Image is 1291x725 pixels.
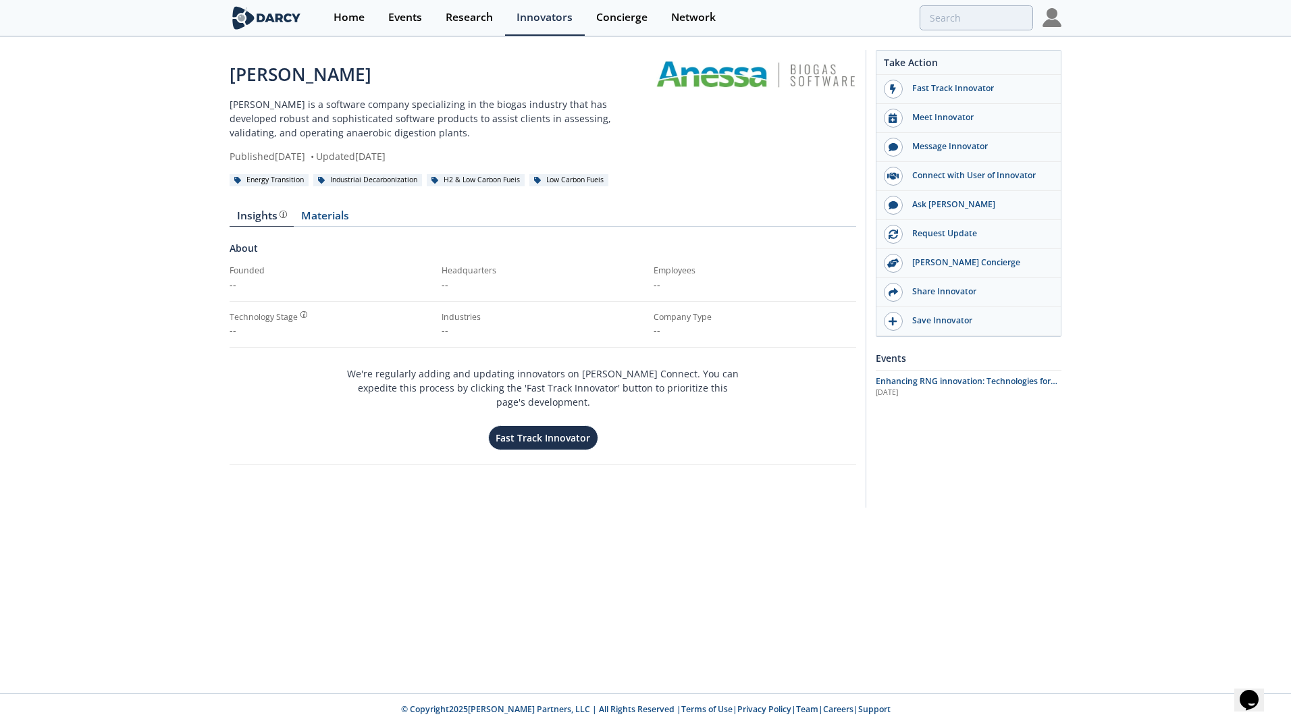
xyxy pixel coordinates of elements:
div: Message Innovator [903,140,1054,153]
a: Support [858,703,891,715]
div: Meet Innovator [903,111,1054,124]
div: Home [334,12,365,23]
div: Industrial Decarbonization [313,174,422,186]
button: Save Innovator [876,307,1061,336]
button: Fast Track Innovator [488,425,598,450]
div: [PERSON_NAME] Concierge [903,257,1054,269]
img: information.svg [280,211,287,218]
div: Published [DATE] Updated [DATE] [230,149,654,163]
a: Privacy Policy [737,703,791,715]
p: -- [654,323,856,338]
img: logo-wide.svg [230,6,303,30]
p: -- [442,323,644,338]
img: Profile [1043,8,1061,27]
div: Insights [237,211,287,221]
p: [PERSON_NAME] is a software company specializing in the biogas industry that has developed robust... [230,97,654,140]
div: [PERSON_NAME] [230,61,654,88]
p: -- [230,277,432,292]
div: Employees [654,265,856,277]
span: Enhancing RNG innovation: Technologies for Sustainable Energy [876,375,1057,399]
a: Team [796,703,818,715]
div: Company Type [654,311,856,323]
div: We're regularly adding and updating innovators on [PERSON_NAME] Connect. You can expedite this pr... [344,357,741,451]
div: Industries [442,311,644,323]
div: About [230,241,856,265]
p: -- [442,277,644,292]
img: information.svg [300,311,308,319]
input: Advanced Search [920,5,1033,30]
div: Network [671,12,716,23]
div: Innovators [517,12,573,23]
iframe: chat widget [1234,671,1277,711]
div: Share Innovator [903,286,1054,298]
div: Research [446,12,493,23]
a: Materials [294,211,356,227]
div: Concierge [596,12,648,23]
div: Technology Stage [230,311,298,323]
a: Enhancing RNG innovation: Technologies for Sustainable Energy [DATE] [876,375,1061,398]
p: © Copyright 2025 [PERSON_NAME] Partners, LLC | All Rights Reserved | | | | | [146,703,1145,716]
div: Take Action [876,55,1061,75]
div: Ask [PERSON_NAME] [903,198,1054,211]
div: -- [230,323,432,338]
div: H2 & Low Carbon Fuels [427,174,525,186]
div: [DATE] [876,387,1061,398]
div: Events [876,346,1061,370]
div: Low Carbon Fuels [529,174,608,186]
div: Headquarters [442,265,644,277]
a: Insights [230,211,294,227]
div: Request Update [903,227,1054,240]
div: Events [388,12,422,23]
a: Terms of Use [681,703,733,715]
a: Careers [823,703,853,715]
div: Connect with User of Innovator [903,169,1054,182]
span: • [308,150,316,163]
div: Energy Transition [230,174,309,186]
p: -- [654,277,856,292]
div: Save Innovator [903,315,1054,327]
div: Fast Track Innovator [903,82,1054,95]
div: Founded [230,265,432,277]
